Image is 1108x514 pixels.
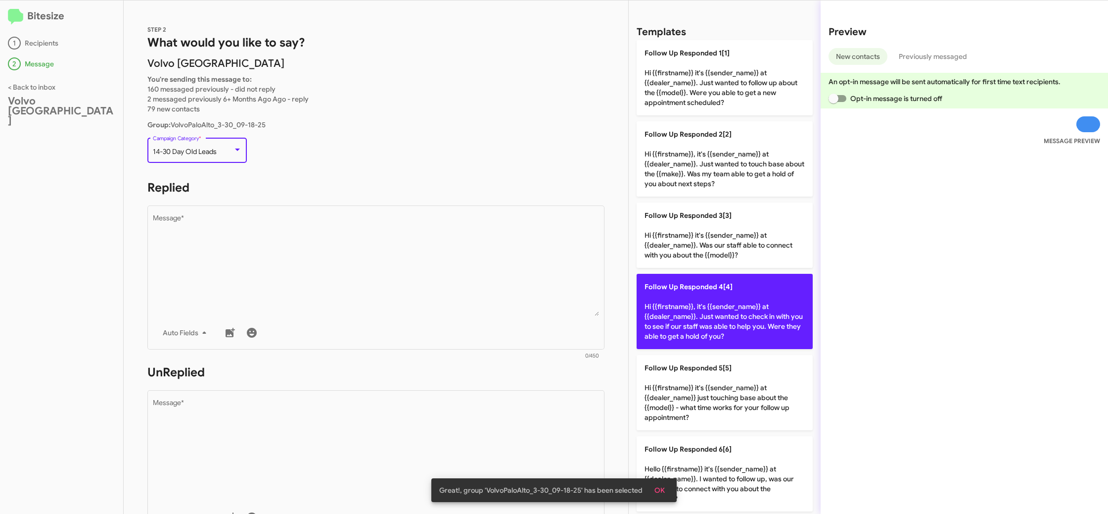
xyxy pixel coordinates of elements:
small: MESSAGE PREVIEW [1044,136,1100,146]
span: Follow Up Responded 5[5] [645,363,732,372]
h2: Bitesize [8,8,115,25]
p: Volvo [GEOGRAPHIC_DATA] [147,58,604,68]
button: New contacts [829,48,887,65]
div: Message [8,57,115,70]
span: 160 messaged previously - did not reply [147,85,276,94]
p: Hi {{firstname}} it's {{sender_name}} at {{dealer_name}}. Was our staff able to connect with you ... [637,203,813,268]
span: Opt-in message is turned off [850,93,942,104]
span: 14-30 Day Old Leads [153,147,217,156]
span: 79 new contacts [147,104,200,113]
h1: UnReplied [147,364,604,380]
h2: Preview [829,24,1100,40]
p: An opt-in message will be sent automatically for first time text recipients. [829,77,1100,87]
b: Group: [147,120,171,129]
span: Follow Up Responded 1[1] [645,49,730,57]
mat-hint: 0/450 [585,353,599,359]
p: Hi {{firstname}}, it's {{sender_name}} at {{dealer_name}}. Just wanted to check in with you to se... [637,274,813,349]
div: Volvo [GEOGRAPHIC_DATA] [8,96,115,126]
span: STEP 2 [147,26,166,33]
span: Follow Up Responded 4[4] [645,282,733,291]
span: Great!, group 'VolvoPaloAlto_3-30_09-18-25' has been selected [439,485,643,495]
p: Hello {{firstname}} it's {{sender_name}} at {{dealer_name}}. I wanted to follow up, was our staff... [637,436,813,512]
b: You're sending this message to: [147,75,252,84]
p: Hi {{firstname}} it's {{sender_name}} at {{dealer_name}} just touching base about the {{model}} -... [637,355,813,430]
button: Previously messaged [891,48,974,65]
div: 1 [8,37,21,50]
a: < Back to inbox [8,83,55,92]
span: VolvoPaloAlto_3-30_09-18-25 [147,120,266,129]
h1: What would you like to say? [147,35,604,51]
button: OK [646,481,673,499]
span: Auto Fields [163,324,210,342]
div: 2 [8,57,21,70]
img: logo-minimal.svg [8,9,23,25]
span: Follow Up Responded 3[3] [645,211,732,220]
span: Previously messaged [899,48,967,65]
span: 2 messaged previously 6+ Months Ago Ago - reply [147,95,309,103]
span: Follow Up Responded 2[2] [645,130,732,139]
button: Auto Fields [155,324,218,342]
p: Hi {{firstname}}, it's {{sender_name}} at {{dealer_name}}. Just wanted to touch base about the {{... [637,121,813,197]
h2: Templates [637,24,686,40]
span: OK [654,481,665,499]
h1: Replied [147,180,604,196]
p: Hi {{firstname}} it's {{sender_name}} at {{dealer_name}}. Just wanted to follow up about the {{mo... [637,40,813,115]
div: Recipients [8,37,115,50]
span: Follow Up Responded 6[6] [645,445,732,454]
span: New contacts [836,48,880,65]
